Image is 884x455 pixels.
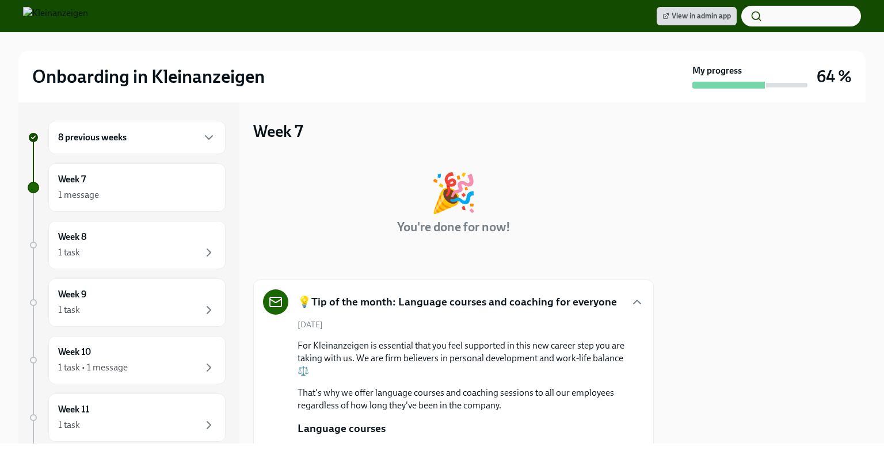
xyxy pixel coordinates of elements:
h6: Week 9 [58,288,86,301]
h3: Week 7 [253,121,303,142]
p: Language courses [298,421,386,436]
img: Kleinanzeigen [23,7,88,25]
a: Week 71 message [28,163,226,212]
h6: Week 11 [58,403,89,416]
h6: 8 previous weeks [58,131,127,144]
h2: Onboarding in Kleinanzeigen [32,65,265,88]
a: Week 111 task [28,393,226,442]
span: [DATE] [298,319,323,330]
h6: Week 7 [58,173,86,186]
div: 1 task [58,304,80,316]
h6: Week 10 [58,346,91,358]
h3: 64 % [817,66,852,87]
a: Week 91 task [28,278,226,327]
a: View in admin app [657,7,737,25]
p: That's why we offer language courses and coaching sessions to all our employees regardless of how... [298,387,626,412]
a: Week 101 task • 1 message [28,336,226,384]
span: View in admin app [662,10,731,22]
div: 1 task [58,246,80,259]
div: 8 previous weeks [48,121,226,154]
div: 1 message [58,189,99,201]
h5: 💡Tip of the month: Language courses and coaching for everyone [298,295,617,309]
div: 🎉 [430,174,477,212]
p: For Kleinanzeigen is essential that you feel supported in this new career step you are taking wit... [298,339,626,377]
div: 1 task • 1 message [58,361,128,374]
h4: You're done for now! [397,219,510,236]
h6: Week 8 [58,231,86,243]
a: Week 81 task [28,221,226,269]
strong: My progress [692,64,742,77]
div: 1 task [58,419,80,431]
